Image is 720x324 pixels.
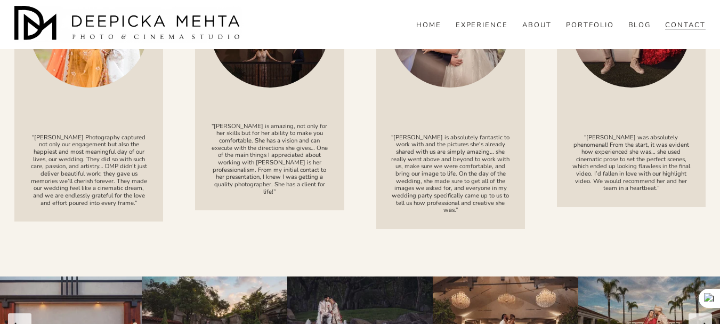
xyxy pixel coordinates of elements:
[14,6,244,43] img: Austin Wedding Photographer - Deepicka Mehta Photography &amp; Cinematography
[566,21,614,30] a: PORTFOLIO
[416,21,441,30] a: HOME
[29,134,148,207] p: “[PERSON_NAME] Photography captured not only our engagement but also the happiest and most meanin...
[456,21,508,30] a: EXPERIENCE
[628,21,651,30] span: BLOG
[522,21,552,30] a: ABOUT
[210,123,329,196] p: “[PERSON_NAME] is amazing, not only for her skills but for her ability to make you comfortable. S...
[391,134,509,214] p: “[PERSON_NAME] is absolutely fantastic to work with and the pictures she's already shared with us...
[572,134,691,192] p: “[PERSON_NAME] was absolutely phenomenal! From the start, it was evident how experienced she was…...
[665,21,706,30] a: CONTACT
[628,21,651,30] a: folder dropdown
